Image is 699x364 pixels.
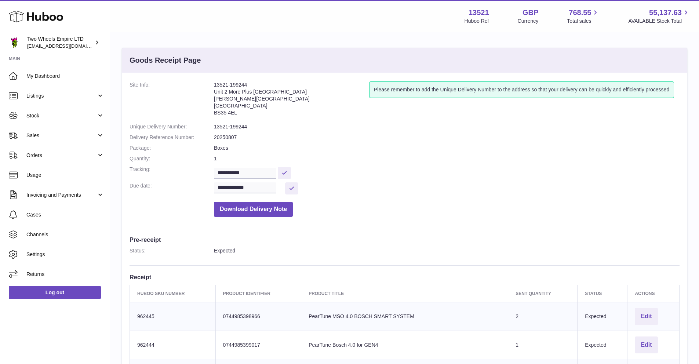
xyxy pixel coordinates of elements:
span: Usage [26,172,104,179]
a: Log out [9,286,101,299]
th: Huboo SKU Number [130,285,216,302]
th: Status [578,285,627,302]
div: Two Wheels Empire LTD [27,36,93,50]
button: Edit [635,336,658,354]
span: Channels [26,231,104,238]
td: 962444 [130,331,216,359]
span: Total sales [567,18,600,25]
span: Cases [26,211,104,218]
h3: Pre-receipt [130,236,680,244]
td: PearTune MSO 4.0 BOSCH SMART SYSTEM [301,302,508,331]
button: Download Delivery Note [214,202,293,217]
dd: 13521-199244 [214,123,680,130]
td: PearTune Bosch 4.0 for GEN4 [301,331,508,359]
dd: Expected [214,247,680,254]
td: 962445 [130,302,216,331]
dt: Delivery Reference Number: [130,134,214,141]
span: Settings [26,251,104,258]
strong: GBP [523,8,538,18]
h3: Goods Receipt Page [130,55,201,65]
span: Sales [26,132,97,139]
span: Orders [26,152,97,159]
a: 55,137.63 AVAILABLE Stock Total [628,8,690,25]
td: 0744985399017 [215,331,301,359]
span: Stock [26,112,97,119]
span: Returns [26,271,104,278]
div: Currency [518,18,539,25]
span: [EMAIL_ADDRESS][DOMAIN_NAME] [27,43,108,49]
dt: Status: [130,247,214,254]
button: Edit [635,308,658,325]
address: 13521-199244 Unit 2 More Plus [GEOGRAPHIC_DATA] [PERSON_NAME][GEOGRAPHIC_DATA] [GEOGRAPHIC_DATA] ... [214,81,369,120]
h3: Receipt [130,273,680,281]
dt: Tracking: [130,166,214,179]
td: 2 [508,302,578,331]
td: Expected [578,302,627,331]
img: justas@twowheelsempire.com [9,37,20,48]
dt: Site Info: [130,81,214,120]
span: AVAILABLE Stock Total [628,18,690,25]
dd: Boxes [214,145,680,152]
dt: Due date: [130,182,214,194]
dd: 1 [214,155,680,162]
dt: Unique Delivery Number: [130,123,214,130]
span: Listings [26,92,97,99]
td: 1 [508,331,578,359]
td: Expected [578,331,627,359]
span: Invoicing and Payments [26,192,97,199]
strong: 13521 [469,8,489,18]
span: My Dashboard [26,73,104,80]
dt: Quantity: [130,155,214,162]
div: Please remember to add the Unique Delivery Number to the address so that your delivery can be qui... [369,81,674,98]
th: Product title [301,285,508,302]
th: Sent Quantity [508,285,578,302]
span: 55,137.63 [649,8,682,18]
dd: 20250807 [214,134,680,141]
th: Product Identifier [215,285,301,302]
th: Actions [627,285,680,302]
span: 768.55 [569,8,591,18]
dt: Package: [130,145,214,152]
td: 0744985398966 [215,302,301,331]
div: Huboo Ref [465,18,489,25]
a: 768.55 Total sales [567,8,600,25]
